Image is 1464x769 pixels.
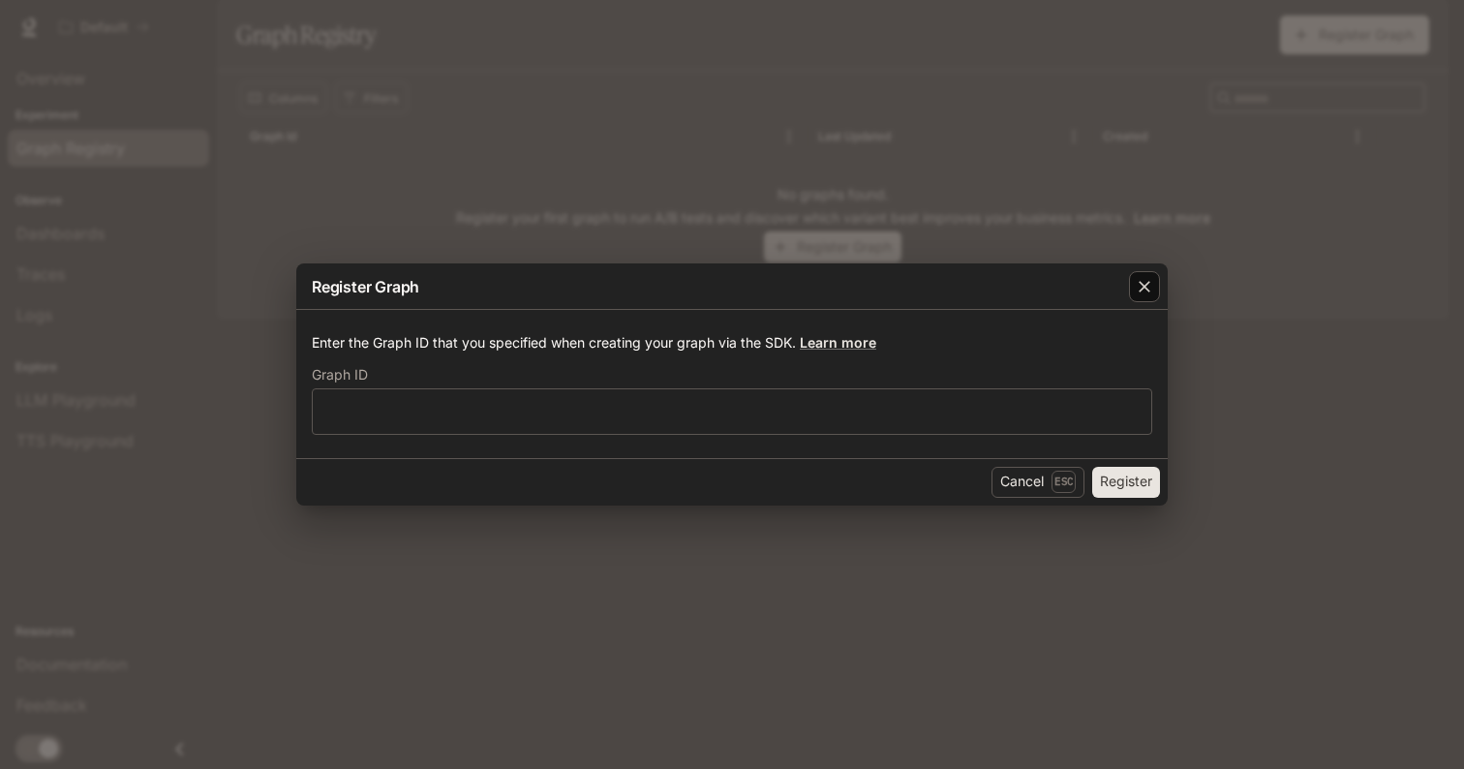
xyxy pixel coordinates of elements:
p: Graph ID [312,368,368,382]
a: Learn more [800,334,876,351]
button: Register [1092,467,1160,498]
p: Esc [1052,471,1076,492]
p: Register Graph [312,275,419,298]
button: CancelEsc [991,467,1084,498]
p: Enter the Graph ID that you specified when creating your graph via the SDK. [312,333,1152,353]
